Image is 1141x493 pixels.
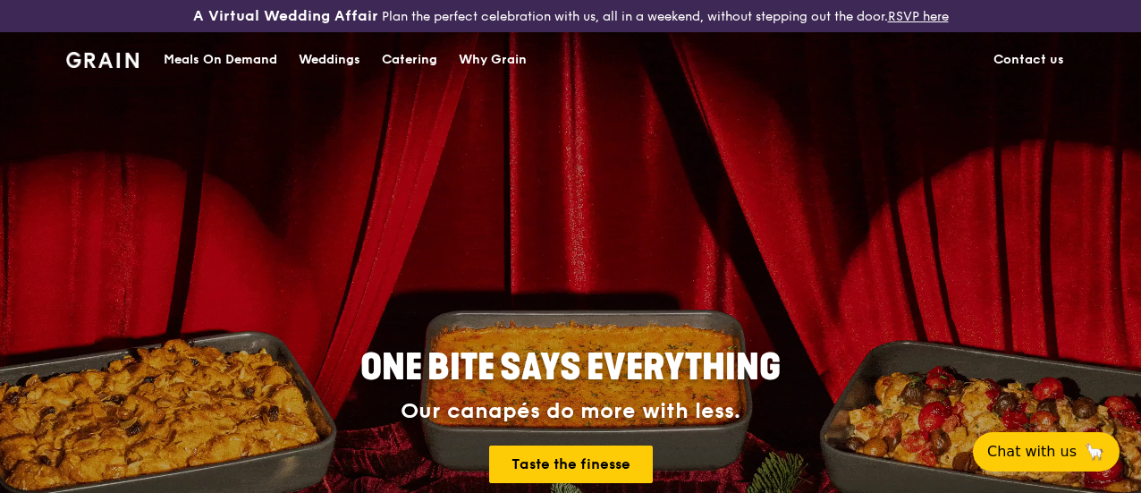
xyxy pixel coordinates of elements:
a: RSVP here [888,9,949,24]
button: Chat with us🦙 [973,432,1120,472]
a: GrainGrain [66,31,139,85]
span: Chat with us [987,441,1077,463]
a: Weddings [288,33,371,87]
a: Why Grain [448,33,537,87]
a: Taste the finesse [489,446,653,483]
h3: A Virtual Wedding Affair [193,7,378,25]
span: ONE BITE SAYS EVERYTHING [360,346,781,389]
div: Plan the perfect celebration with us, all in a weekend, without stepping out the door. [190,7,951,25]
img: Grain [66,52,139,68]
a: Catering [371,33,448,87]
div: Why Grain [459,33,527,87]
div: Weddings [299,33,360,87]
div: Meals On Demand [164,33,277,87]
div: Catering [382,33,437,87]
div: Our canapés do more with less. [249,399,892,424]
span: 🦙 [1084,441,1105,463]
a: Contact us [983,33,1075,87]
